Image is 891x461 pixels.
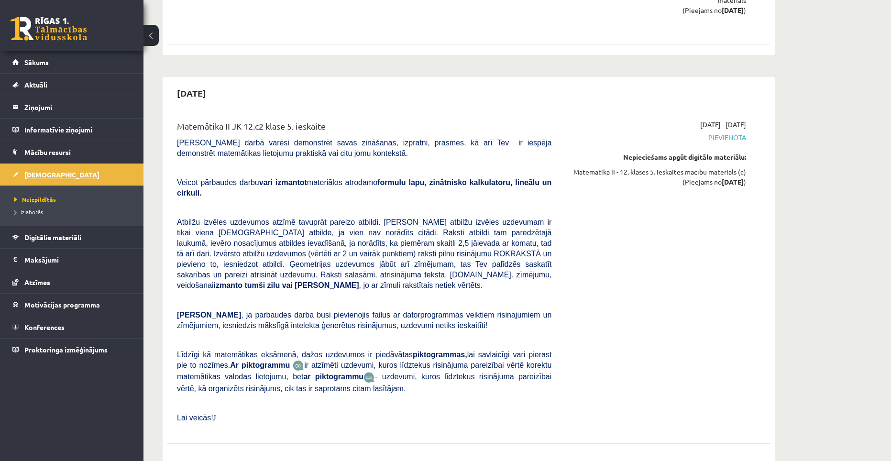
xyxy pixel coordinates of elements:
[12,119,132,141] a: Informatīvie ziņojumi
[566,152,746,162] div: Nepieciešams apgūt digitālo materiālu:
[213,414,216,422] span: J
[177,414,213,422] span: Lai veicās!
[12,226,132,248] a: Digitālie materiāli
[566,167,746,187] div: Matemātika II - 12. klases 5. ieskaites mācību materiāls (c) (Pieejams no )
[177,139,551,157] span: [PERSON_NAME] darbā varēsi demonstrēt savas zināšanas, izpratni, prasmes, kā arī Tev ir iespēja d...
[722,177,744,186] strong: [DATE]
[177,178,551,197] span: Veicot pārbaudes darbu materiālos atrodamo
[177,120,551,137] div: Matemātika II JK 12.c2 klase 5. ieskaite
[700,120,746,130] span: [DATE] - [DATE]
[566,132,746,143] span: Pievienota
[24,96,132,118] legend: Ziņojumi
[12,294,132,316] a: Motivācijas programma
[12,96,132,118] a: Ziņojumi
[14,208,134,216] a: Izlabotās
[24,119,132,141] legend: Informatīvie ziņojumi
[230,361,290,369] b: Ar piktogrammu
[24,58,49,66] span: Sākums
[24,148,71,156] span: Mācību resursi
[177,361,551,381] span: ir atzīmēti uzdevumi, kuros līdztekus risinājuma pareizībai vērtē korektu matemātikas valodas lie...
[177,373,551,392] span: - uzdevumi, kuros līdztekus risinājuma pareizībai vērtē, kā organizēts risinājums, cik tas ir sap...
[293,360,304,371] img: JfuEzvunn4EvwAAAAASUVORK5CYII=
[259,178,307,187] b: vari izmantot
[14,208,43,216] span: Izlabotās
[12,316,132,338] a: Konferences
[12,271,132,293] a: Atzīmes
[24,300,100,309] span: Motivācijas programma
[177,351,551,369] span: Līdzīgi kā matemātikas eksāmenā, dažos uzdevumos ir piedāvātas lai savlaicīgi vari pierast pie to...
[177,311,241,319] span: [PERSON_NAME]
[722,6,744,14] strong: [DATE]
[12,141,132,163] a: Mācību resursi
[413,351,467,359] b: piktogrammas,
[24,323,65,331] span: Konferences
[167,82,216,104] h2: [DATE]
[11,17,87,41] a: Rīgas 1. Tālmācības vidusskola
[244,281,359,289] b: tumši zilu vai [PERSON_NAME]
[12,74,132,96] a: Aktuāli
[177,218,551,289] span: Atbilžu izvēles uzdevumos atzīmē tavuprāt pareizo atbildi. [PERSON_NAME] atbilžu izvēles uzdevuma...
[24,170,99,179] span: [DEMOGRAPHIC_DATA]
[177,311,551,329] span: , ja pārbaudes darbā būsi pievienojis failus ar datorprogrammās veiktiem risinājumiem un zīmējumi...
[24,249,132,271] legend: Maksājumi
[12,249,132,271] a: Maksājumi
[363,372,375,383] img: wKvN42sLe3LLwAAAABJRU5ErkJggg==
[214,281,242,289] b: izmanto
[24,278,50,286] span: Atzīmes
[24,80,47,89] span: Aktuāli
[14,196,56,203] span: Neizpildītās
[12,164,132,186] a: [DEMOGRAPHIC_DATA]
[24,345,108,354] span: Proktoringa izmēģinājums
[14,195,134,204] a: Neizpildītās
[12,51,132,73] a: Sākums
[24,233,81,241] span: Digitālie materiāli
[12,339,132,361] a: Proktoringa izmēģinājums
[303,373,363,381] b: ar piktogrammu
